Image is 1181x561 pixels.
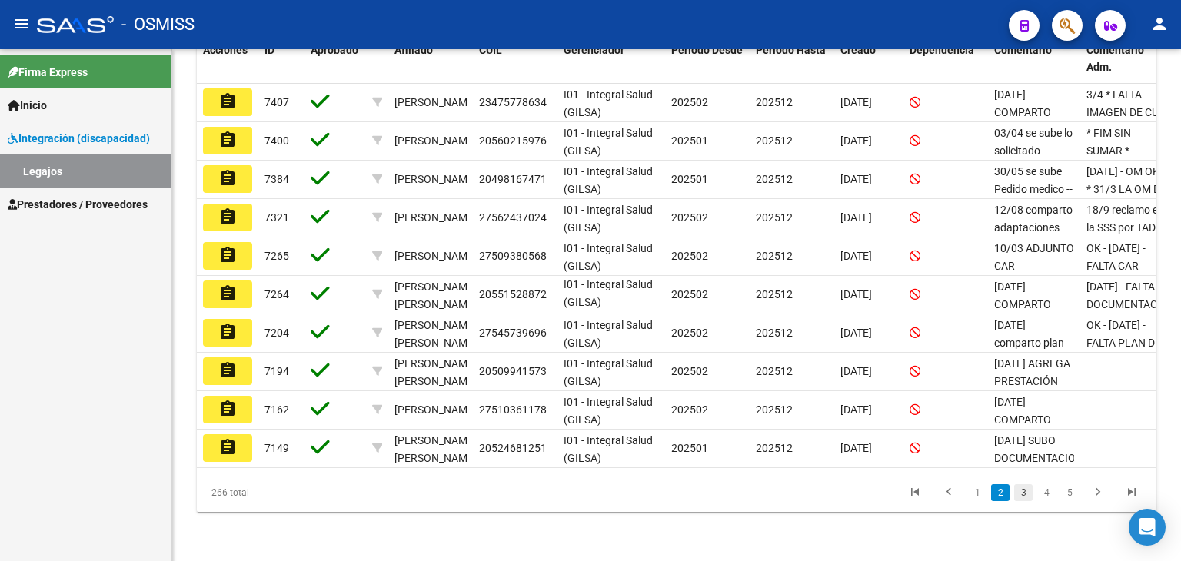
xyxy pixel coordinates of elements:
[989,480,1012,506] li: page 2
[264,250,289,262] span: 7265
[479,211,547,224] span: 27562437024
[840,211,872,224] span: [DATE]
[1037,484,1056,501] a: 4
[1086,44,1144,74] span: Comentario Adm.
[968,484,986,501] a: 1
[8,97,47,114] span: Inicio
[671,365,708,377] span: 202502
[479,134,547,147] span: 20560215976
[218,131,237,149] mat-icon: assignment
[1012,480,1035,506] li: page 3
[264,134,289,147] span: 7400
[564,319,653,349] span: I01 - Integral Salud (GILSA)
[756,403,793,416] span: 202512
[203,44,248,56] span: Acciones
[394,209,477,227] div: [PERSON_NAME]
[994,280,1086,363] span: 18/03/2025 COMPARTO DOCUMENTACIÓN DE FONOAUDIOLOGIA
[264,44,274,56] span: ID
[756,96,793,108] span: 202512
[671,211,708,224] span: 202502
[473,34,557,85] datatable-header-cell: CUIL
[903,34,988,85] datatable-header-cell: Dependencia
[264,365,289,377] span: 7194
[264,211,289,224] span: 7321
[218,438,237,456] mat-icon: assignment
[264,173,289,185] span: 7384
[991,484,1010,501] a: 2
[479,96,547,108] span: 23475778634
[994,319,1070,437] span: 12/03/2025 comparto plan de tratamiento fonoaudiología. 07/02/25 ya fue solicitado al prestador
[840,365,872,377] span: [DATE]
[218,169,237,188] mat-icon: assignment
[8,130,150,147] span: Integración (discapacidad)
[671,250,708,262] span: 202502
[394,247,477,265] div: [PERSON_NAME]
[564,278,653,308] span: I01 - Integral Salud (GILSA)
[564,357,653,387] span: I01 - Integral Salud (GILSA)
[756,442,793,454] span: 202512
[994,357,1070,510] span: 05/08/2025 AGREGA PRESTACIÓN TRANSPORTE 23/07/2025 CARGO CUD ACTUALIZADO 4/02/2025 SE ADJUNTA CUD...
[840,250,872,262] span: [DATE]
[840,403,872,416] span: [DATE]
[1150,15,1169,33] mat-icon: person
[1083,484,1113,501] a: go to next page
[564,88,653,118] span: I01 - Integral Salud (GILSA)
[394,401,477,419] div: [PERSON_NAME]
[840,134,872,147] span: [DATE]
[218,323,237,341] mat-icon: assignment
[197,473,386,512] div: 266 total
[756,327,793,339] span: 202512
[197,34,258,85] datatable-header-cell: Acciones
[479,327,547,339] span: 27545739696
[218,400,237,418] mat-icon: assignment
[218,92,237,111] mat-icon: assignment
[756,250,793,262] span: 202512
[479,442,547,454] span: 20524681251
[1058,480,1081,506] li: page 5
[479,403,547,416] span: 27510361178
[218,246,237,264] mat-icon: assignment
[1060,484,1079,501] a: 5
[218,284,237,303] mat-icon: assignment
[8,196,148,213] span: Prestadores / Proveedores
[994,242,1074,272] span: 10/03 ADJUNTO CAR
[1086,165,1176,335] span: 15/07/2025 - OM OK. * 31/3 LA OM DE PSP INDICA 1 SS Y DESDE FEBRERO. LA DOCUMENTACION LA REALIZAN...
[12,15,31,33] mat-icon: menu
[264,327,289,339] span: 7204
[756,173,793,185] span: 202512
[394,355,477,390] div: [PERSON_NAME] [PERSON_NAME]
[756,44,826,56] span: Periodo Hasta
[671,44,743,56] span: Periodo Desde
[994,127,1073,157] span: 03/04 se sube lo solicitado
[671,96,708,108] span: 202502
[840,96,872,108] span: [DATE]
[900,484,930,501] a: go to first page
[311,44,358,56] span: Aprobado
[564,204,653,234] span: I01 - Integral Salud (GILSA)
[394,278,477,314] div: [PERSON_NAME] [PERSON_NAME]
[934,484,963,501] a: go to previous page
[988,34,1080,85] datatable-header-cell: Comentario
[264,403,289,416] span: 7162
[1080,34,1173,85] datatable-header-cell: Comentario Adm.
[665,34,750,85] datatable-header-cell: Periodo Desde
[671,173,708,185] span: 202501
[671,134,708,147] span: 202501
[756,288,793,300] span: 202512
[756,134,793,147] span: 202512
[394,171,477,188] div: [PERSON_NAME]
[1014,484,1033,501] a: 3
[264,442,289,454] span: 7149
[671,442,708,454] span: 202501
[750,34,834,85] datatable-header-cell: Periodo Hasta
[8,64,88,81] span: Firma Express
[218,361,237,380] mat-icon: assignment
[840,173,872,185] span: [DATE]
[564,434,653,464] span: I01 - Integral Salud (GILSA)
[557,34,665,85] datatable-header-cell: Gerenciador
[671,327,708,339] span: 202502
[994,165,1073,230] span: 30/05 se sube Pedido medico -- 31/3 VER OBSEVACIONES
[840,442,872,454] span: [DATE]
[394,94,477,111] div: [PERSON_NAME]
[121,8,195,41] span: - OSMISS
